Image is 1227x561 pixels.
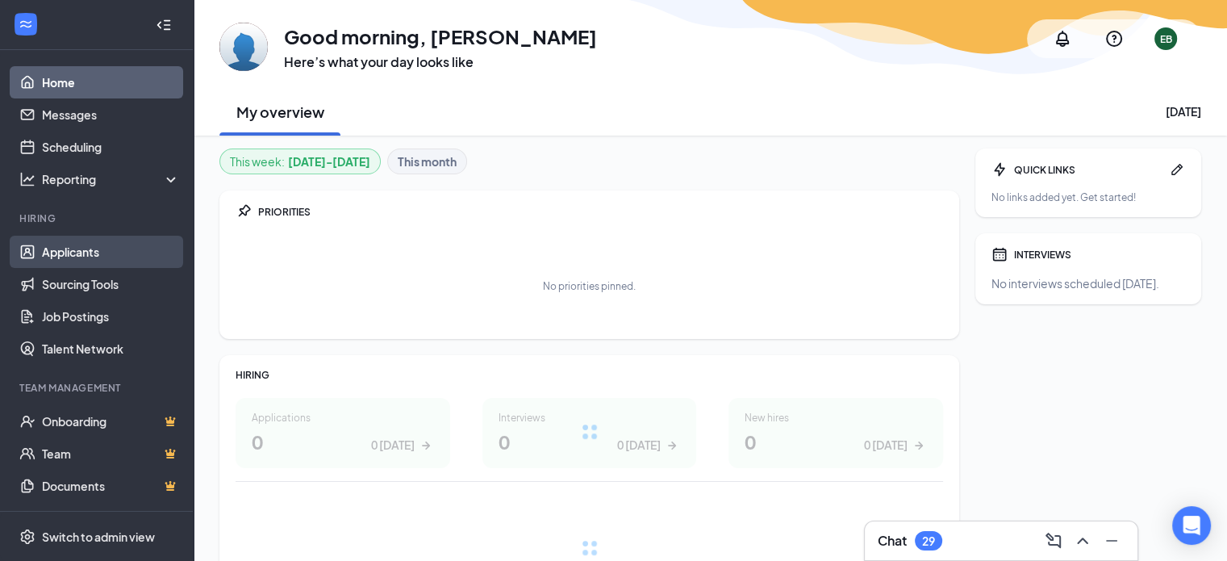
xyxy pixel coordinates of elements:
a: Job Postings [42,300,180,333]
svg: Pin [236,203,252,220]
button: ChevronUp [1070,528,1096,554]
img: Erik Baude [219,23,268,71]
svg: Analysis [19,171,35,187]
div: Switch to admin view [42,529,155,545]
button: Minimize [1099,528,1125,554]
div: [DATE] [1166,103,1201,119]
svg: QuestionInfo [1104,29,1124,48]
a: Home [42,66,180,98]
a: Talent Network [42,333,180,365]
div: Open Intercom Messenger [1172,506,1211,545]
svg: ComposeMessage [1044,531,1063,551]
svg: Notifications [1053,29,1072,48]
div: QUICK LINKS [1014,163,1162,177]
h3: Here’s what your day looks like [284,53,597,71]
div: HIRING [236,368,943,382]
svg: ChevronUp [1073,531,1092,551]
a: TeamCrown [42,437,180,470]
a: Applicants [42,236,180,268]
div: Team Management [19,381,177,395]
svg: WorkstreamLogo [18,16,34,32]
div: Hiring [19,211,177,225]
div: No interviews scheduled [DATE]. [991,275,1185,291]
a: Messages [42,98,180,131]
svg: Calendar [991,246,1008,262]
svg: Pen [1169,161,1185,178]
div: EB [1160,32,1172,46]
a: DocumentsCrown [42,470,180,502]
b: [DATE] - [DATE] [288,153,370,170]
div: INTERVIEWS [1014,248,1185,262]
div: 29 [922,534,935,548]
b: This month [398,153,457,170]
div: No priorities pinned. [543,279,636,293]
svg: Settings [19,529,35,545]
h2: My overview [236,102,324,122]
a: OnboardingCrown [42,405,180,437]
h1: Good morning, [PERSON_NAME] [284,23,597,50]
svg: Minimize [1102,531,1121,551]
svg: Collapse [156,17,172,33]
div: No links added yet. Get started! [991,190,1185,204]
div: PRIORITIES [258,205,943,219]
a: Sourcing Tools [42,268,180,300]
svg: Bolt [991,161,1008,178]
button: ComposeMessage [1041,528,1066,554]
h3: Chat [878,532,907,550]
a: Scheduling [42,131,180,163]
div: This week : [230,153,370,170]
div: Reporting [42,171,181,187]
a: SurveysCrown [42,502,180,534]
